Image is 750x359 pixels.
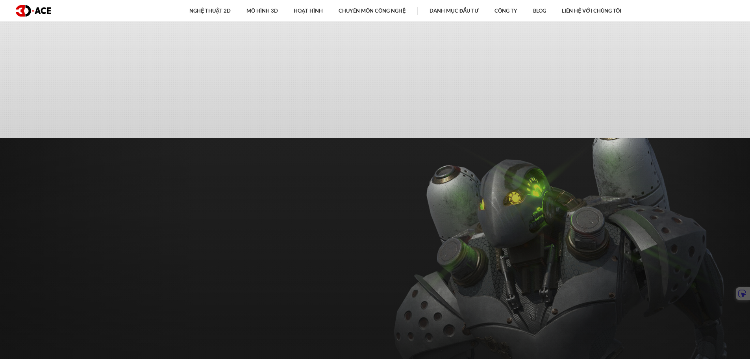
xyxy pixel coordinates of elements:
[533,7,546,14] font: Blog
[16,5,51,17] img: logo tối
[189,7,231,14] font: Nghệ thuật 2D
[430,7,479,14] font: Danh mục đầu tư
[339,7,406,14] font: Chuyên môn công nghệ
[246,7,278,14] font: Mô hình 3D
[494,7,517,14] font: Công ty
[294,7,323,14] font: Hoạt hình
[562,7,621,14] font: Liên hệ với chúng tôi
